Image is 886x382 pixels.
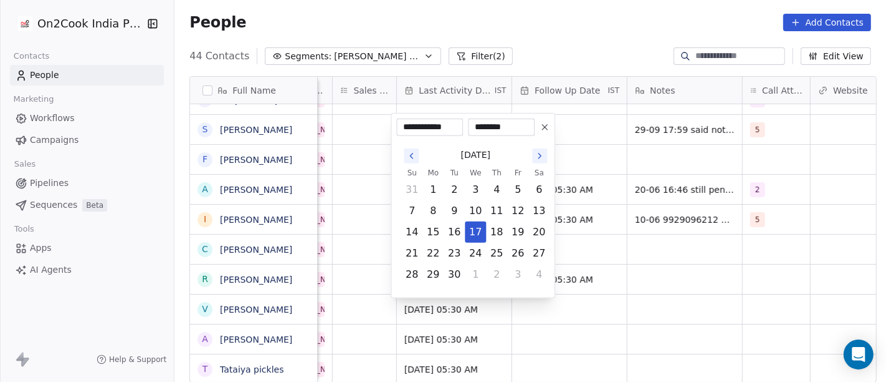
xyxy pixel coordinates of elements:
[529,265,549,285] button: Saturday, October 4th, 2025
[402,243,422,263] button: Sunday, September 21st, 2025
[529,243,549,263] button: Saturday, September 27th, 2025
[404,149,419,164] button: Go to the Previous Month
[508,201,528,221] button: Friday, September 12th, 2025
[422,167,444,179] th: Monday
[401,167,422,179] th: Sunday
[465,243,485,263] button: Wednesday, September 24th, 2025
[487,201,507,221] button: Thursday, September 11th, 2025
[529,201,549,221] button: Saturday, September 13th, 2025
[528,167,550,179] th: Saturday
[507,167,528,179] th: Friday
[487,180,507,200] button: Thursday, September 4th, 2025
[465,265,485,285] button: Wednesday, October 1st, 2025
[444,222,464,242] button: Tuesday, September 16th, 2025
[401,167,550,285] table: September 2025
[444,180,464,200] button: Tuesday, September 2nd, 2025
[465,201,485,221] button: Wednesday, September 10th, 2025
[508,180,528,200] button: Friday, September 5th, 2025
[465,180,485,200] button: Wednesday, September 3rd, 2025
[461,149,490,162] span: [DATE]
[532,149,547,164] button: Go to the Next Month
[402,201,422,221] button: Sunday, September 7th, 2025
[423,180,443,200] button: Monday, September 1st, 2025
[465,222,485,242] button: Today, Wednesday, September 17th, 2025, selected
[487,265,507,285] button: Thursday, October 2nd, 2025
[465,167,486,179] th: Wednesday
[529,180,549,200] button: Saturday, September 6th, 2025
[423,243,443,263] button: Monday, September 22nd, 2025
[444,243,464,263] button: Tuesday, September 23rd, 2025
[423,265,443,285] button: Monday, September 29th, 2025
[444,167,465,179] th: Tuesday
[486,167,507,179] th: Thursday
[423,201,443,221] button: Monday, September 8th, 2025
[444,265,464,285] button: Tuesday, September 30th, 2025
[508,265,528,285] button: Friday, October 3rd, 2025
[402,180,422,200] button: Sunday, August 31st, 2025
[444,201,464,221] button: Tuesday, September 9th, 2025
[402,265,422,285] button: Sunday, September 28th, 2025
[423,222,443,242] button: Monday, September 15th, 2025
[487,243,507,263] button: Thursday, September 25th, 2025
[508,222,528,242] button: Friday, September 19th, 2025
[402,222,422,242] button: Sunday, September 14th, 2025
[508,243,528,263] button: Friday, September 26th, 2025
[487,222,507,242] button: Thursday, September 18th, 2025
[529,222,549,242] button: Saturday, September 20th, 2025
